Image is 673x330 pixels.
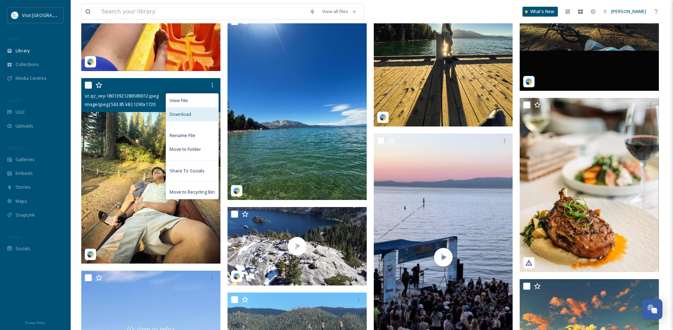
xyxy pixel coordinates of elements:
[7,234,21,240] span: SOCIALS
[170,146,201,153] span: Move to Folder
[7,98,22,103] span: COLLECT
[98,4,306,19] input: Search your library
[379,114,386,121] img: snapsea-logo.png
[7,36,19,42] span: MEDIA
[85,101,155,107] span: image/jpeg | 563.85 kB | 1290 x 1720
[16,156,35,163] span: Galleries
[16,109,25,116] span: UGC
[16,198,27,205] span: Maps
[170,111,191,118] span: Download
[22,12,77,18] span: Visit [GEOGRAPHIC_DATA]
[16,212,35,218] span: SnapLink
[525,78,532,85] img: snapsea-logo.png
[85,93,159,99] span: vz.qz_vey-18013921286589012.jpeg
[25,318,46,326] a: Privacy Policy
[611,8,646,14] span: [PERSON_NAME]
[16,47,30,54] span: Library
[7,145,23,151] span: WIDGETS
[520,98,659,272] img: edgewoodtahoe-4703979.jpg
[87,251,94,258] img: snapsea-logo.png
[170,132,195,139] span: Rename File
[233,273,240,280] img: snapsea-logo.png
[170,167,205,174] span: Share To Socials
[11,12,18,19] img: download.jpeg
[233,187,240,194] img: snapsea-logo.png
[16,245,30,252] span: Socials
[170,97,188,104] span: View File
[319,5,360,18] a: View all files
[16,184,31,190] span: Stories
[228,14,367,200] img: vz.qz_vey-18070233892888729.jpeg
[523,7,558,17] a: What's New
[600,5,650,18] a: [PERSON_NAME]
[16,170,33,177] span: Embeds
[16,75,47,82] span: Media Centres
[16,123,33,129] span: Uploads
[170,189,215,195] span: Move to Recycling Bin
[16,61,39,68] span: Collections
[87,58,94,65] img: snapsea-logo.png
[81,78,220,264] img: vz.qz_vey-18013921286589012.jpeg
[228,207,367,285] img: thumbnail
[25,320,46,325] span: Privacy Policy
[642,299,662,319] button: Open Chat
